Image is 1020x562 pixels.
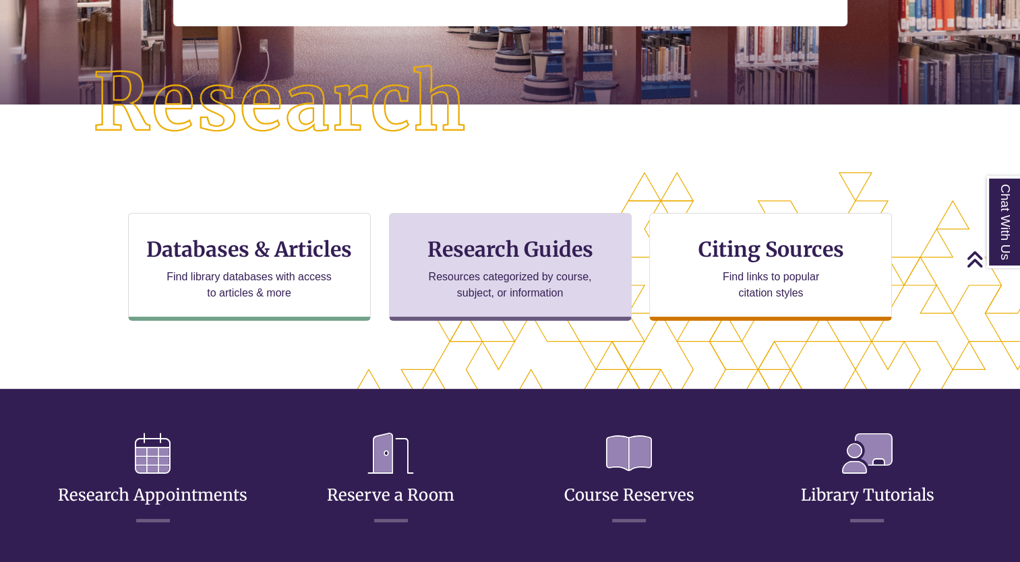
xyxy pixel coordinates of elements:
a: Course Reserves [564,452,694,505]
a: Back to Top [966,250,1017,268]
a: Databases & Articles Find library databases with access to articles & more [128,213,371,321]
img: Research [51,24,510,183]
p: Find links to popular citation styles [705,269,837,301]
a: Reserve a Room [327,452,454,505]
h3: Research Guides [400,237,620,262]
h3: Citing Sources [689,237,853,262]
a: Citing Sources Find links to popular citation styles [649,213,892,321]
a: Library Tutorials [800,452,934,505]
a: Research Guides Resources categorized by course, subject, or information [389,213,632,321]
a: Research Appointments [58,452,247,505]
p: Resources categorized by course, subject, or information [422,269,598,301]
p: Find library databases with access to articles & more [161,269,337,301]
h3: Databases & Articles [140,237,359,262]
